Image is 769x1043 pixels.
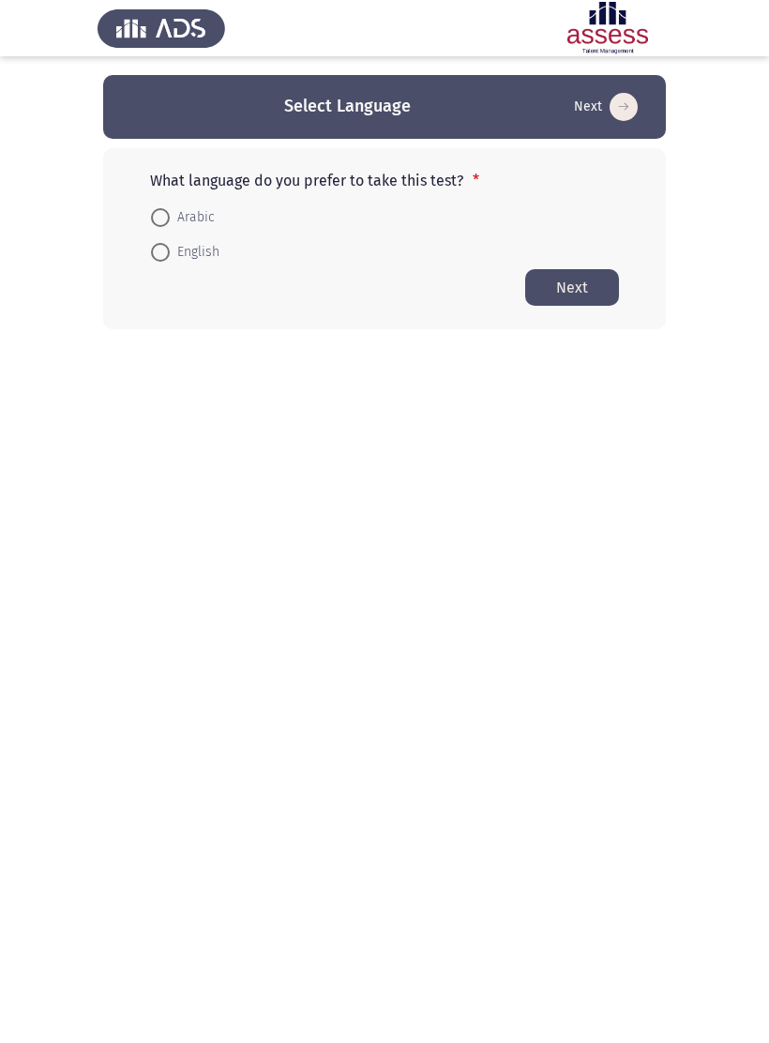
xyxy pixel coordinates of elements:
[170,206,215,229] span: Arabic
[98,2,225,54] img: Assess Talent Management logo
[284,95,411,118] h3: Select Language
[525,269,619,306] button: Start assessment
[150,172,619,189] p: What language do you prefer to take this test?
[568,92,643,122] button: Start assessment
[544,2,671,54] img: Assessment logo of ASSESS Focus 4 Module Assessment (EN/AR) (Basic - IB)
[170,241,219,264] span: English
